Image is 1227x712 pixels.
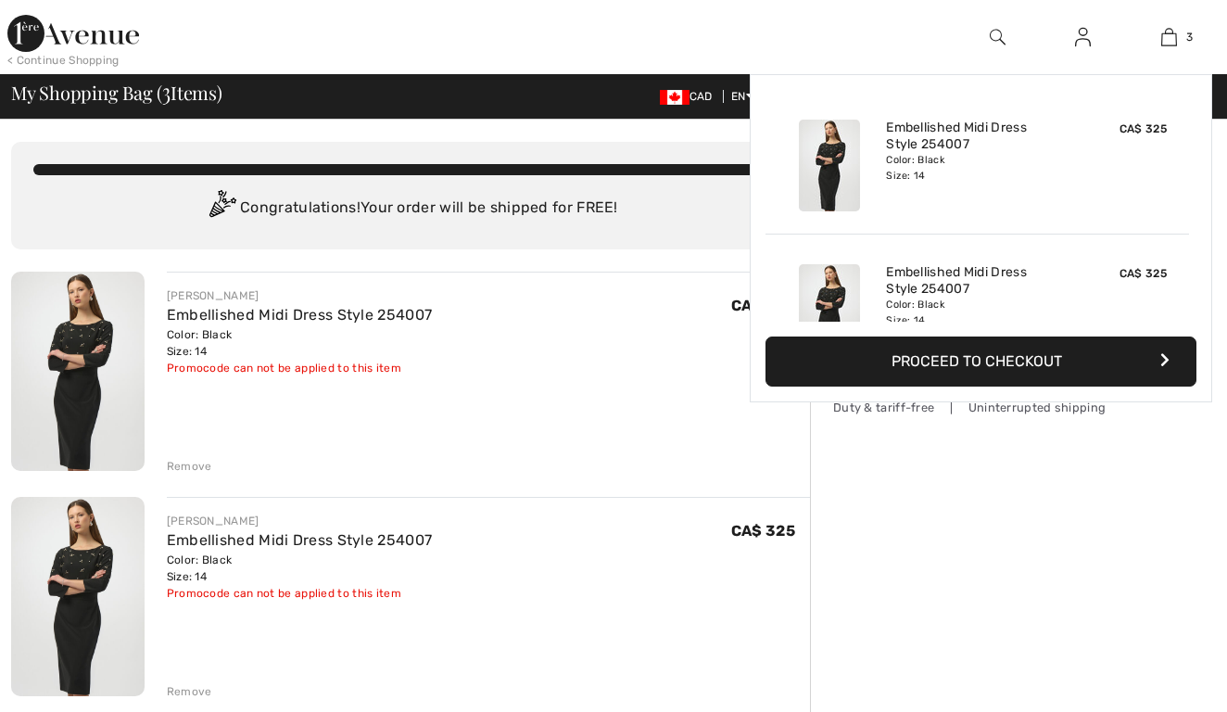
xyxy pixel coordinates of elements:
[1119,122,1167,135] span: CA$ 325
[167,513,433,529] div: [PERSON_NAME]
[167,683,212,700] div: Remove
[1127,26,1211,48] a: 3
[731,90,754,103] span: EN
[833,399,1111,416] div: Duty & tariff-free | Uninterrupted shipping
[660,90,689,105] img: Canadian Dollar
[1075,26,1091,48] img: My Info
[886,264,1069,298] a: Embellished Midi Dress Style 254007
[660,90,720,103] span: CAD
[167,287,433,304] div: [PERSON_NAME]
[731,522,795,540] span: CA$ 325
[167,531,433,549] a: Embellished Midi Dress Style 254007
[886,153,1069,183] div: Color: Black Size: 14
[11,272,145,471] img: Embellished Midi Dress Style 254007
[1060,26,1106,49] a: Sign In
[765,337,1196,387] button: Proceed to Checkout
[1119,267,1167,280] span: CA$ 325
[886,120,1069,153] a: Embellished Midi Dress Style 254007
[11,83,222,102] span: My Shopping Bag ( Items)
[1161,26,1177,48] img: My Bag
[799,264,860,356] img: Embellished Midi Dress Style 254007
[886,298,1069,327] div: Color: Black Size: 14
[162,79,171,103] span: 3
[167,360,433,376] div: Promocode can not be applied to this item
[7,52,120,69] div: < Continue Shopping
[167,306,433,324] a: Embellished Midi Dress Style 254007
[1186,29,1193,45] span: 3
[799,120,860,211] img: Embellished Midi Dress Style 254007
[11,497,145,696] img: Embellished Midi Dress Style 254007
[33,190,788,227] div: Congratulations! Your order will be shipped for FREE!
[167,458,212,475] div: Remove
[167,552,433,585] div: Color: Black Size: 14
[203,190,240,227] img: Congratulation2.svg
[731,297,795,314] span: CA$ 325
[167,326,433,360] div: Color: Black Size: 14
[990,26,1006,48] img: search the website
[167,585,433,602] div: Promocode can not be applied to this item
[7,15,139,52] img: 1ère Avenue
